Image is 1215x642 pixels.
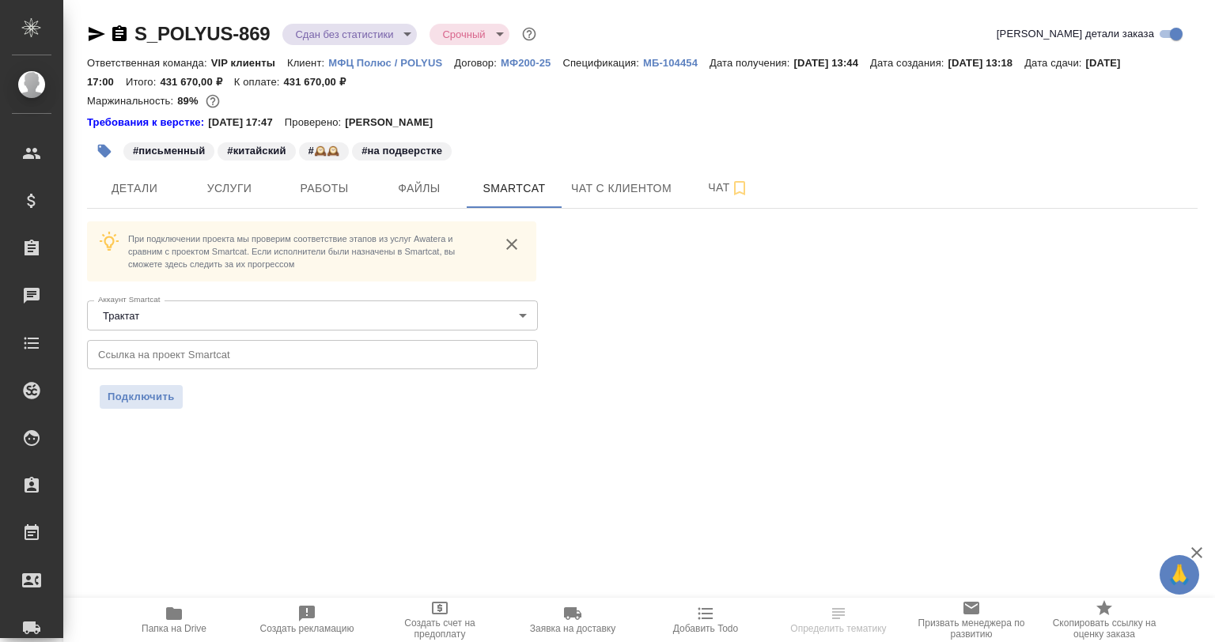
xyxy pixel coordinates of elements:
[476,179,552,198] span: Smartcat
[430,24,509,45] div: Сдан без статистики
[202,91,223,111] button: 40115.45 RUB;
[177,95,202,107] p: 89%
[361,143,442,159] p: #на подверстке
[286,179,362,198] span: Работы
[287,57,328,69] p: Клиент:
[128,232,487,270] p: При подключении проекта мы проверим соответствие этапов из услуг Awatera и сравним с проектом Sma...
[793,57,870,69] p: [DATE] 13:44
[98,309,144,323] button: Трактат
[87,95,177,107] p: Маржинальность:
[227,143,286,159] p: #китайский
[948,57,1025,69] p: [DATE] 13:18
[133,143,205,159] p: #письменный
[160,76,233,88] p: 431 670,00 ₽
[381,179,457,198] span: Файлы
[710,57,793,69] p: Дата получения:
[501,57,563,69] p: МФ200-25
[870,57,948,69] p: Дата создания:
[454,57,501,69] p: Договор:
[134,23,270,44] a: S_POLYUS-869
[234,76,284,88] p: К оплате:
[110,25,129,43] button: Скопировать ссылку
[87,57,211,69] p: Ответственная команда:
[997,26,1154,42] span: [PERSON_NAME] детали заказа
[100,385,183,409] button: Подключить
[1166,558,1193,591] span: 🙏
[290,28,398,41] button: Сдан без статистики
[308,143,340,159] p: #🕰️🕰️
[126,76,160,88] p: Итого:
[282,24,417,45] div: Сдан без статистики
[283,76,357,88] p: 431 670,00 ₽
[87,134,122,168] button: Добавить тэг
[211,57,287,69] p: VIP клиенты
[643,57,710,69] p: МБ-104454
[122,143,216,157] span: письменный
[87,25,106,43] button: Скопировать ссылку для ЯМессенджера
[562,57,642,69] p: Спецификация:
[328,57,454,69] p: МФЦ Полюс / POLYUS
[730,179,749,198] svg: Подписаться
[500,232,524,256] button: close
[87,300,538,330] div: Трактат
[571,179,672,198] span: Чат с клиентом
[691,178,766,198] span: Чат
[208,115,285,130] p: [DATE] 17:47
[191,179,267,198] span: Услуги
[501,55,563,69] a: МФ200-25
[1024,57,1085,69] p: Дата сдачи:
[437,28,490,41] button: Срочный
[285,115,346,130] p: Проверено:
[97,179,172,198] span: Детали
[345,115,445,130] p: [PERSON_NAME]
[87,115,208,130] a: Требования к верстке:
[519,24,539,44] button: Доп статусы указывают на важность/срочность заказа
[87,115,208,130] div: Нажми, чтобы открыть папку с инструкцией
[1160,555,1199,595] button: 🙏
[350,143,453,157] span: на подверстке
[643,55,710,69] a: МБ-104454
[108,389,175,405] span: Подключить
[216,143,297,157] span: китайский
[328,55,454,69] a: МФЦ Полюс / POLYUS
[297,143,351,157] span: 🕰️🕰️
